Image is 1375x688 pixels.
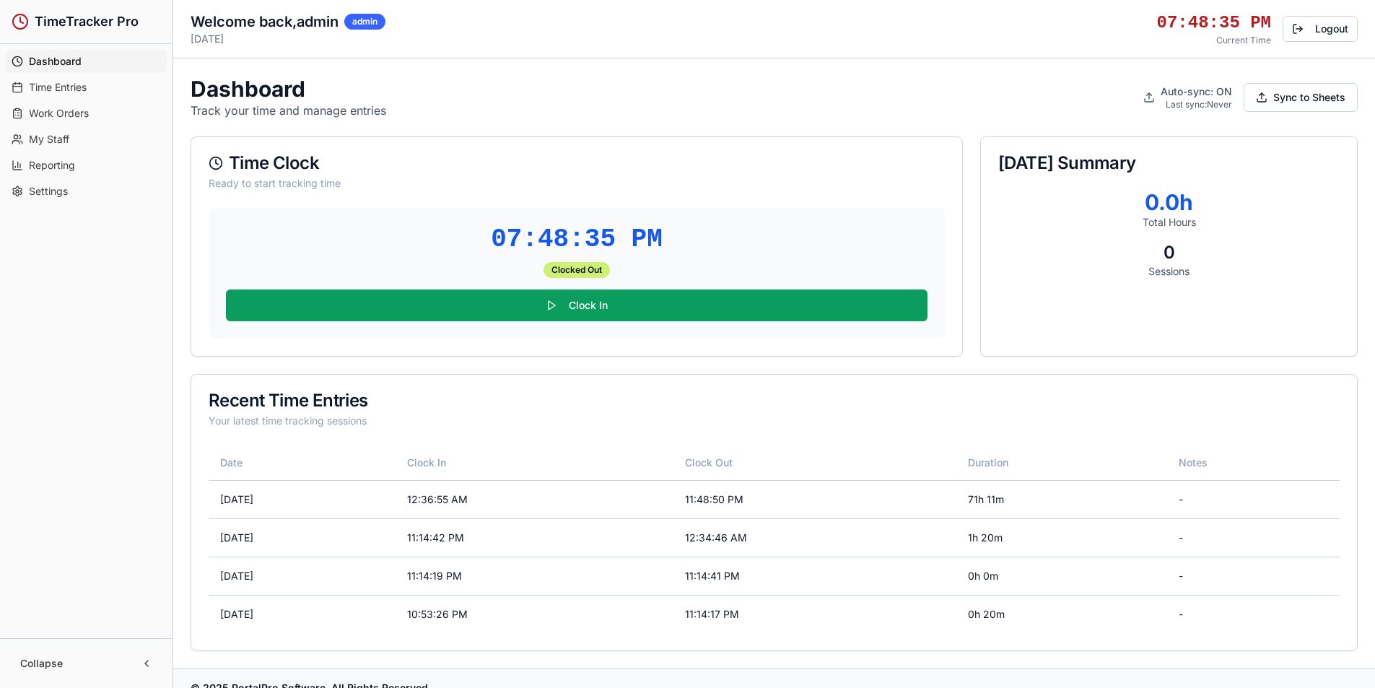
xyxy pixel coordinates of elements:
span: Time Entries [29,80,87,95]
td: 0h 0m [956,557,1167,595]
td: - [1167,518,1340,557]
td: [DATE] [209,480,396,518]
td: [DATE] [209,557,396,595]
td: 11:14:17 PM [673,595,956,633]
th: Notes [1167,445,1340,480]
h1: TimeTracker Pro [35,12,139,32]
td: - [1167,557,1340,595]
span: Dashboard [29,54,82,69]
div: 07:48:35 PM [1157,12,1271,35]
a: My Staff [6,128,167,151]
p: [DATE] [191,32,385,46]
p: Total Hours [998,215,1340,230]
div: 0.0 h [998,189,1340,215]
div: Ready to start tracking time [209,176,945,191]
a: Time Entries [6,76,167,99]
h2: Welcome back, admin [191,12,339,32]
td: [DATE] [209,518,396,557]
button: Collapse [12,650,161,676]
button: Sync to Sheets [1244,83,1358,112]
span: Work Orders [29,106,89,121]
a: Reporting [6,154,167,177]
p: Sessions [998,264,1340,279]
span: My Staff [29,132,69,147]
div: 07:48:35 PM [226,225,927,254]
a: Settings [6,180,167,203]
span: Settings [29,184,68,199]
td: 11:14:42 PM [396,518,673,557]
span: Collapse [20,656,63,671]
a: Dashboard [6,50,167,73]
button: Logout [1283,16,1358,42]
th: Date [209,445,396,480]
div: Clocked Out [544,262,610,278]
span: Reporting [29,158,75,173]
div: Time Clock [209,154,945,172]
td: 71h 11m [956,480,1167,518]
th: Duration [956,445,1167,480]
a: Work Orders [6,102,167,125]
div: Recent Time Entries [209,392,1340,409]
div: Your latest time tracking sessions [209,414,1340,428]
th: Clock In [396,445,673,480]
td: 0h 20m [956,595,1167,633]
td: 12:34:46 AM [673,518,956,557]
td: 11:48:50 PM [673,480,956,518]
div: [DATE] Summary [998,154,1340,172]
div: Last sync: Never [1161,99,1232,110]
td: 12:36:55 AM [396,480,673,518]
button: Clock In [226,289,927,321]
td: [DATE] [209,595,396,633]
td: 1h 20m [956,518,1167,557]
td: 10:53:26 PM [396,595,673,633]
th: Clock Out [673,445,956,480]
td: 11:14:19 PM [396,557,673,595]
td: 11:14:41 PM [673,557,956,595]
div: Auto-sync: ON [1161,84,1232,99]
td: - [1167,595,1340,633]
p: Track your time and manage entries [191,102,386,119]
div: admin [344,14,385,30]
h1: Dashboard [191,76,386,102]
td: - [1167,480,1340,518]
p: Current Time [1157,35,1271,46]
div: 0 [998,241,1340,264]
